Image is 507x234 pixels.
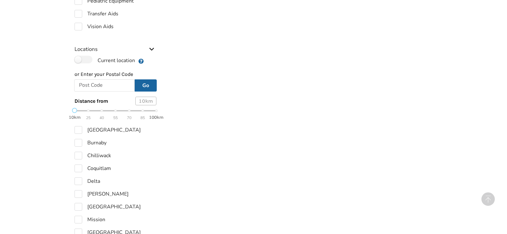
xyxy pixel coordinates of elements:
span: Distance from [75,98,108,104]
strong: 100km [149,115,163,120]
button: Go [135,79,157,92]
span: 40 [99,114,104,122]
p: or Enter your Postal Code [75,71,156,78]
label: [GEOGRAPHIC_DATA] [75,126,141,134]
label: Coquitlam [75,165,111,172]
strong: 10km [69,115,81,120]
label: Current location [75,56,135,64]
label: Transfer Aids [75,10,118,18]
span: 85 [140,114,145,122]
label: Mission [75,216,105,223]
label: Burnaby [75,139,107,147]
div: Locations [75,33,156,56]
div: 10 km [135,97,156,105]
label: [GEOGRAPHIC_DATA] [75,203,141,211]
label: Delta [75,177,100,185]
span: 55 [113,114,118,122]
label: Chilliwack [75,152,111,159]
span: 70 [127,114,131,122]
input: Post Code [74,79,135,92]
label: [PERSON_NAME] [75,190,129,198]
span: 25 [86,114,91,122]
label: Vision Aids [75,23,114,30]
